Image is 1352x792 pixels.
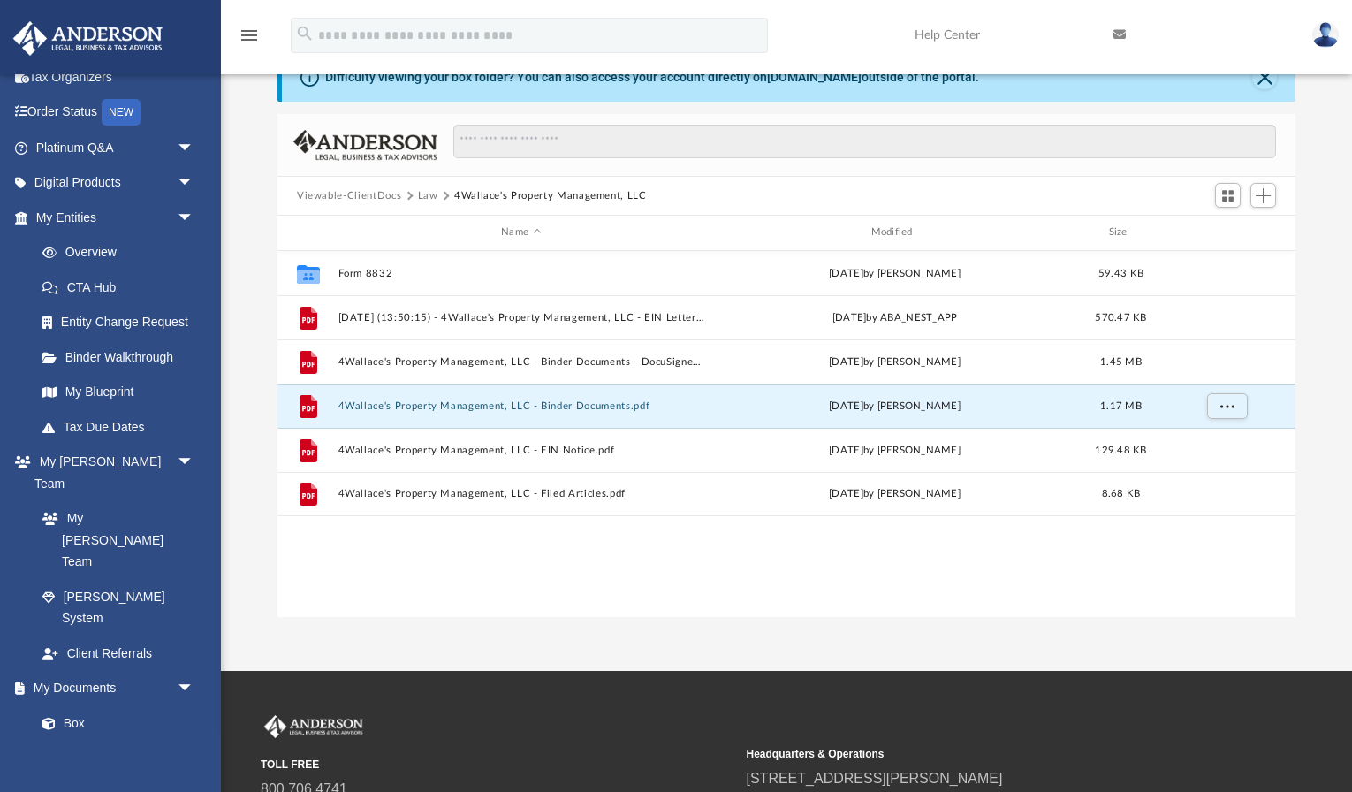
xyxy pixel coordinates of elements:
[25,579,212,636] a: [PERSON_NAME] System
[177,671,212,707] span: arrow_drop_down
[12,671,212,706] a: My Documentsarrow_drop_down
[767,70,862,84] a: [DOMAIN_NAME]
[8,21,168,56] img: Anderson Advisors Platinum Portal
[712,486,1078,502] div: [DATE] by [PERSON_NAME]
[261,757,734,773] small: TOLL FREE
[325,68,979,87] div: Difficulty viewing your box folder? You can also access your account directly on outside of the p...
[12,59,221,95] a: Tax Organizers
[1164,225,1287,240] div: id
[712,309,1078,325] div: by ABA_NEST_APP
[1215,183,1242,208] button: Switch to Grid View
[338,225,704,240] div: Name
[25,409,221,445] a: Tax Due Dates
[1095,445,1146,454] span: 129.48 KB
[338,400,704,412] button: 4Wallace's Property Management, LLC - Binder Documents.pdf
[1100,400,1142,410] span: 1.17 MB
[418,188,438,204] button: Law
[12,445,212,501] a: My [PERSON_NAME] Teamarrow_drop_down
[177,200,212,236] span: arrow_drop_down
[25,270,221,305] a: CTA Hub
[338,356,704,368] button: 4Wallace's Property Management, LLC - Binder Documents - DocuSigned.pdf
[1250,183,1277,208] button: Add
[1252,65,1277,89] button: Close
[297,188,401,204] button: Viewable-ClientDocs
[295,24,315,43] i: search
[12,95,221,131] a: Order StatusNEW
[712,398,1078,414] div: [DATE] by [PERSON_NAME]
[177,130,212,166] span: arrow_drop_down
[25,705,203,741] a: Box
[261,715,367,738] img: Anderson Advisors Platinum Portal
[338,445,704,456] button: 4Wallace's Property Management, LLC - EIN Notice.pdf
[277,251,1295,618] div: grid
[1207,392,1248,419] button: More options
[25,235,221,270] a: Overview
[1312,22,1339,48] img: User Pic
[177,165,212,202] span: arrow_drop_down
[239,25,260,46] i: menu
[454,188,647,204] button: 4Wallace's Property Management, LLC
[1086,225,1157,240] div: Size
[25,339,221,375] a: Binder Walkthrough
[832,312,867,322] span: [DATE]
[712,265,1078,281] div: [DATE] by [PERSON_NAME]
[1098,268,1143,278] span: 59.43 KB
[338,268,704,279] button: Form 8832
[1102,489,1141,499] span: 8.68 KB
[1100,356,1142,366] span: 1.45 MB
[338,312,704,324] button: [DATE] (13:50:15) - 4Wallace's Property Management, LLC - EIN Letter from IRS.pdf
[239,34,260,46] a: menu
[711,225,1078,240] div: Modified
[747,771,1003,786] a: [STREET_ADDRESS][PERSON_NAME]
[177,445,212,481] span: arrow_drop_down
[12,165,221,201] a: Digital Productsarrow_drop_down
[712,354,1078,369] div: [DATE] by [PERSON_NAME]
[102,99,141,126] div: NEW
[25,305,221,340] a: Entity Change Request
[25,375,212,410] a: My Blueprint
[747,746,1220,762] small: Headquarters & Operations
[453,125,1276,158] input: Search files and folders
[338,488,704,499] button: 4Wallace's Property Management, LLC - Filed Articles.pdf
[25,636,212,671] a: Client Referrals
[12,200,221,235] a: My Entitiesarrow_drop_down
[285,225,330,240] div: id
[712,442,1078,458] div: [DATE] by [PERSON_NAME]
[25,501,203,580] a: My [PERSON_NAME] Team
[1095,312,1146,322] span: 570.47 KB
[12,130,221,165] a: Platinum Q&Aarrow_drop_down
